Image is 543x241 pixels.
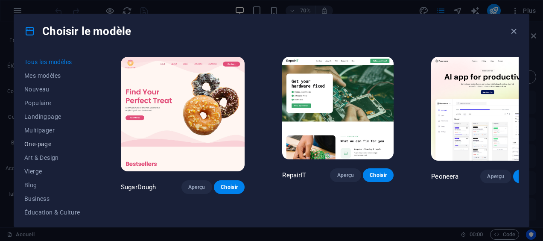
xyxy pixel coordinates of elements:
span: Choisir [221,184,238,191]
button: Blog [24,178,83,192]
span: Multipager [24,127,83,134]
span: Éducation & Culture [24,209,83,216]
button: Landingpage [24,110,83,123]
button: Multipager [24,123,83,137]
p: Peoneera [431,172,458,181]
span: Mes modèles [24,72,83,79]
span: Aperçu [487,173,504,180]
p: SugarDough [121,183,156,191]
button: Choisir [214,180,245,194]
span: Art & Design [24,154,83,161]
button: Éducation & Culture [24,206,83,219]
img: SugarDough [121,57,245,171]
button: Aperçu [181,180,212,194]
span: Tous les modèles [24,59,83,65]
button: Aperçu [480,170,511,183]
span: Aperçu [188,184,205,191]
button: Art & Design [24,151,83,165]
span: One-page [24,141,83,147]
button: Mes modèles [24,69,83,82]
p: RepairIT [282,171,306,179]
span: Nouveau [24,86,83,93]
button: Populaire [24,96,83,110]
button: Choisir [363,168,394,182]
img: RepairIT [282,57,394,159]
span: Landingpage [24,113,83,120]
span: Choisir [370,172,387,179]
span: Business [24,195,83,202]
button: Nouveau [24,82,83,96]
button: One-page [24,137,83,151]
button: Aperçu [330,168,361,182]
button: Vierge [24,165,83,178]
span: Populaire [24,100,83,106]
span: Vierge [24,168,83,175]
span: Aperçu [337,172,354,179]
button: Tous les modèles [24,55,83,69]
button: Business [24,192,83,206]
span: Blog [24,182,83,188]
h4: Choisir le modèle [24,24,131,38]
